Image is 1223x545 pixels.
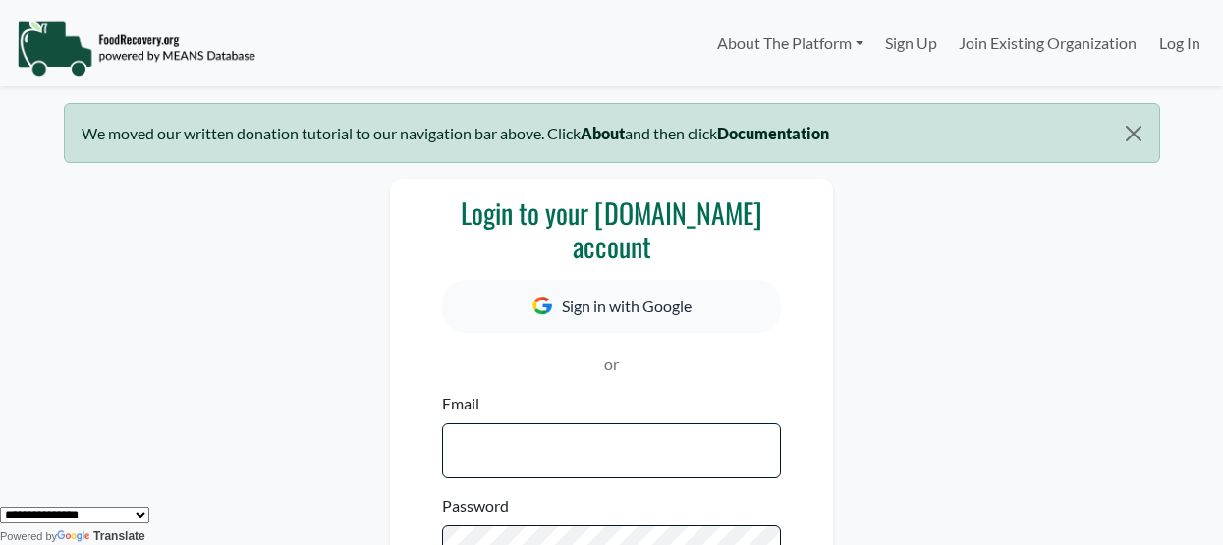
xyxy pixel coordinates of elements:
[64,103,1160,163] div: We moved our written donation tutorial to our navigation bar above. Click and then click
[442,392,479,415] label: Email
[442,196,781,262] h3: Login to your [DOMAIN_NAME] account
[442,280,781,333] button: Sign in with Google
[581,124,625,142] b: About
[57,530,93,544] img: Google Translate
[17,19,255,78] img: NavigationLogo_FoodRecovery-91c16205cd0af1ed486a0f1a7774a6544ea792ac00100771e7dd3ec7c0e58e41.png
[57,529,145,543] a: Translate
[442,494,509,518] label: Password
[532,297,552,315] img: Google Icon
[1108,104,1158,163] button: Close
[948,24,1147,63] a: Join Existing Organization
[1148,24,1211,63] a: Log In
[442,353,781,376] p: or
[717,124,829,142] b: Documentation
[705,24,873,63] a: About The Platform
[874,24,948,63] a: Sign Up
